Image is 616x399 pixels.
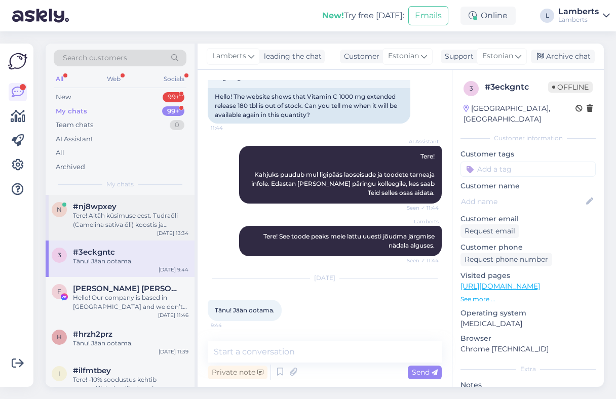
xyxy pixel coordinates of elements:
span: Offline [548,82,593,93]
span: Fatima Fatima [73,284,178,293]
div: Try free [DATE]: [322,10,404,22]
span: Seen ✓ 11:44 [401,204,439,212]
div: Tänu! Jään ootama. [73,339,188,348]
button: Emails [408,6,448,25]
span: #nj8wpxey [73,202,117,211]
input: Add name [461,196,584,207]
div: [DATE] [208,273,442,283]
p: Customer name [460,181,596,191]
span: i [58,370,60,377]
span: Search customers [63,53,127,63]
span: AI Assistant [401,138,439,145]
span: Lamberts [401,218,439,225]
div: Lamberts [558,8,599,16]
div: Support [441,51,474,62]
div: My chats [56,106,87,116]
p: Customer phone [460,242,596,253]
span: Estonian [388,51,419,62]
span: h [57,333,62,341]
p: Operating system [460,308,596,318]
span: #3eckgntc [73,248,115,257]
div: All [56,148,64,158]
span: Estonian [482,51,513,62]
div: All [54,72,65,86]
p: Notes [460,380,596,390]
div: Archived [56,162,85,172]
div: Lamberts [558,16,599,24]
div: Request phone number [460,253,552,266]
div: Web [105,72,123,86]
span: #hrzh2prz [73,330,112,339]
p: Browser [460,333,596,344]
span: Tere! See toode peaks meie lattu uuesti jõudma järgmise nädala alguses. [263,232,436,249]
div: AI Assistant [56,134,93,144]
p: Customer tags [460,149,596,159]
div: Tere! Aitäh küsimuse eest. Tudraõli (Camelina sativa õli) koostis ja omadused erinevad mõnevõrra ... [73,211,188,229]
div: Private note [208,366,267,379]
a: LambertsLamberts [558,8,610,24]
span: F [57,288,61,295]
p: Customer email [460,214,596,224]
span: My chats [106,180,134,189]
div: leading the chat [260,51,322,62]
div: Customer information [460,134,596,143]
input: Add a tag [460,162,596,177]
div: L [540,9,554,23]
p: Visited pages [460,270,596,281]
div: Tänu! Jään ootama. [73,257,188,266]
div: Hello! Our company is based in [GEOGRAPHIC_DATA] and we don’t have a physical store. All our prod... [73,293,188,311]
div: Socials [162,72,186,86]
b: New! [322,11,344,20]
div: Request email [460,224,519,238]
a: [URL][DOMAIN_NAME] [460,282,540,291]
span: 9:44 [211,322,249,329]
div: Tere! -10% soodustus kehtib esmatellijale, kes liitub meie Terviseakadeemia uudiskirjaga. Liituda... [73,375,188,393]
span: Tere! Kahjuks puudub mul ligipääs laoseisude ja toodete tarneaja infole. Edastan [PERSON_NAME] pä... [251,152,436,196]
div: New [56,92,71,102]
div: [GEOGRAPHIC_DATA], [GEOGRAPHIC_DATA] [464,103,575,125]
div: # 3eckgntc [485,81,548,93]
span: 3 [58,251,61,259]
span: Send [412,368,438,377]
div: 0 [170,120,184,130]
div: [DATE] 9:44 [159,266,188,273]
div: 99+ [162,106,184,116]
div: Team chats [56,120,93,130]
p: [MEDICAL_DATA] [460,318,596,329]
span: #ilfmtbey [73,366,111,375]
div: Online [460,7,516,25]
div: [DATE] 11:46 [158,311,188,319]
div: [DATE] 11:39 [159,348,188,355]
div: Hello! The website shows that Vitamin C 1000 mg extended release 180 tbl is out of stock. Can you... [208,88,410,124]
span: Lamberts [212,51,246,62]
img: Askly Logo [8,52,27,71]
span: 3 [470,85,473,92]
span: Tänu! Jään ootama. [215,306,275,314]
div: [DATE] 13:34 [157,229,188,237]
div: Extra [460,365,596,374]
p: See more ... [460,295,596,304]
div: 99+ [163,92,184,102]
div: Archive chat [531,50,595,63]
div: Customer [340,51,379,62]
span: Seen ✓ 11:44 [401,257,439,264]
p: Chrome [TECHNICAL_ID] [460,344,596,354]
span: n [57,206,62,213]
span: 11:44 [211,124,249,132]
